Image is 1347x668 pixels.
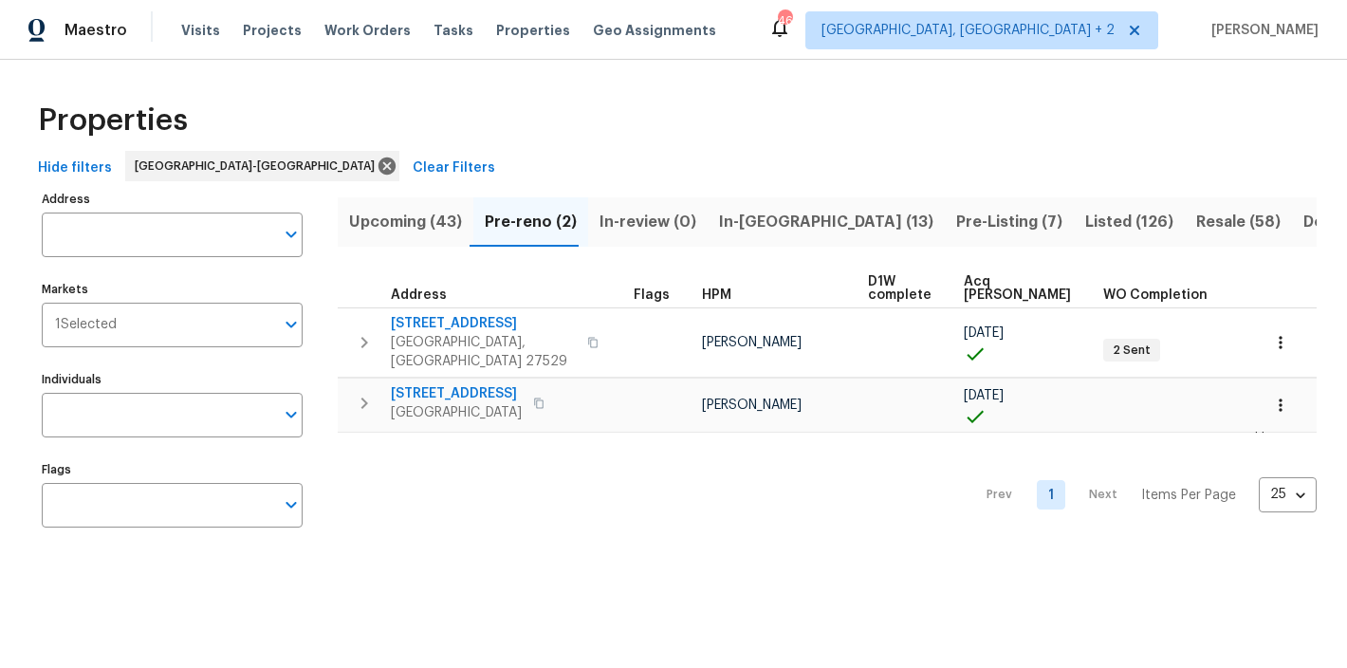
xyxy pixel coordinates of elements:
[485,209,577,235] span: Pre-reno (2)
[405,151,503,186] button: Clear Filters
[324,21,411,40] span: Work Orders
[391,288,447,302] span: Address
[434,24,473,37] span: Tasks
[181,21,220,40] span: Visits
[964,326,1004,340] span: [DATE]
[593,21,716,40] span: Geo Assignments
[278,401,304,428] button: Open
[1085,209,1173,235] span: Listed (126)
[349,209,462,235] span: Upcoming (43)
[42,374,303,385] label: Individuals
[964,275,1071,302] span: Acq [PERSON_NAME]
[243,21,302,40] span: Projects
[956,209,1062,235] span: Pre-Listing (7)
[135,157,382,176] span: [GEOGRAPHIC_DATA]-[GEOGRAPHIC_DATA]
[1259,470,1317,519] div: 25
[413,157,495,180] span: Clear Filters
[38,111,188,130] span: Properties
[634,288,670,302] span: Flags
[969,444,1317,547] nav: Pagination Navigation
[1105,343,1158,359] span: 2 Sent
[1103,288,1208,302] span: WO Completion
[278,311,304,338] button: Open
[42,464,303,475] label: Flags
[719,209,933,235] span: In-[GEOGRAPHIC_DATA] (13)
[600,209,696,235] span: In-review (0)
[778,11,791,30] div: 46
[55,317,117,333] span: 1 Selected
[702,336,802,349] span: [PERSON_NAME]
[702,288,731,302] span: HPM
[42,194,303,205] label: Address
[391,314,576,333] span: [STREET_ADDRESS]
[42,284,303,295] label: Markets
[30,151,120,186] button: Hide filters
[391,403,522,422] span: [GEOGRAPHIC_DATA]
[125,151,399,181] div: [GEOGRAPHIC_DATA]-[GEOGRAPHIC_DATA]
[391,333,576,371] span: [GEOGRAPHIC_DATA], [GEOGRAPHIC_DATA] 27529
[65,21,127,40] span: Maestro
[702,399,802,412] span: [PERSON_NAME]
[1037,480,1065,510] a: Goto page 1
[868,275,932,302] span: D1W complete
[821,21,1115,40] span: [GEOGRAPHIC_DATA], [GEOGRAPHIC_DATA] + 2
[964,389,1004,402] span: [DATE]
[391,384,522,403] span: [STREET_ADDRESS]
[496,21,570,40] span: Properties
[278,492,304,518] button: Open
[38,157,112,180] span: Hide filters
[1196,209,1281,235] span: Resale (58)
[278,221,304,248] button: Open
[1204,21,1319,40] span: [PERSON_NAME]
[1141,486,1236,505] p: Items Per Page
